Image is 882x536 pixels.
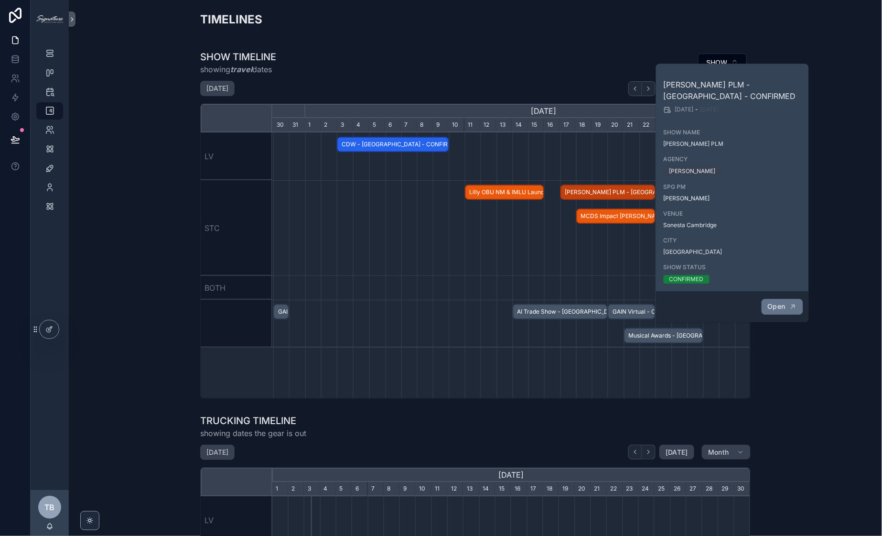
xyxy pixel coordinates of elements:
[544,118,559,132] div: 16
[448,118,464,132] div: 10
[384,482,399,496] div: 8
[230,65,252,74] em: travel
[45,502,55,513] span: TB
[664,155,801,163] span: AGENCY
[320,482,336,496] div: 4
[431,482,447,496] div: 11
[591,482,606,496] div: 21
[273,304,289,320] div: GAIN Virtual - CONFIRMED
[664,263,801,271] span: SHOW STATUS
[352,482,367,496] div: 6
[514,304,607,320] span: AI Trade Show - [GEOGRAPHIC_DATA] - HOLD
[575,482,591,496] div: 20
[560,185,656,200] div: Madrigal PLM - Boston - CONFIRMED
[734,482,750,496] div: 30
[625,328,702,344] span: Musical Awards - [GEOGRAPHIC_DATA] - HOLD
[200,427,306,439] span: showing dates the gear is out
[664,79,801,102] h2: [PERSON_NAME] PLM - [GEOGRAPHIC_DATA] - CONFIRMED
[337,137,449,153] div: CDW - Las Vegas - CONFIRMED
[609,304,655,320] span: GAIN Virtual - CONFIRMED
[31,38,69,228] div: scrollable content
[561,185,655,200] span: [PERSON_NAME] PLM - [GEOGRAPHIC_DATA] - CONFIRMED
[368,482,384,496] div: 7
[400,118,416,132] div: 7
[664,237,801,244] span: CITY
[576,208,656,224] div: MCDS Impact Summitt - Washington, DC - HOLD
[700,106,719,113] span: [DATE]
[670,482,686,496] div: 26
[321,118,337,132] div: 2
[463,482,479,496] div: 13
[606,482,622,496] div: 22
[465,185,544,200] div: Lilly OBU NM & IMLU Launch - CONFIRMED
[200,64,276,75] span: showing dates
[512,118,527,132] div: 14
[336,482,352,496] div: 5
[464,118,480,132] div: 11
[415,482,431,496] div: 10
[664,140,801,148] span: [PERSON_NAME] PLM
[702,445,751,460] button: Month
[36,15,63,23] img: App logo
[577,208,655,224] span: MCDS Impact [PERSON_NAME][US_STATE][GEOGRAPHIC_DATA] - HOLD
[654,482,670,496] div: 25
[761,299,803,315] a: Open
[698,54,747,72] button: Select Button
[288,482,304,496] div: 2
[527,482,543,496] div: 17
[206,448,228,457] h2: [DATE]
[337,118,353,132] div: 3
[623,482,638,496] div: 23
[708,448,729,457] span: Month
[664,183,801,191] span: SPG PM
[623,118,639,132] div: 21
[750,482,765,496] div: 1
[200,50,276,64] h1: SHOW TIMELINE
[289,118,304,132] div: 31
[417,118,432,132] div: 8
[201,132,272,180] div: LV
[201,180,272,276] div: STC
[511,482,527,496] div: 16
[655,118,671,132] div: 23
[432,118,448,132] div: 9
[664,129,801,136] span: SHOW NAME
[304,482,320,496] div: 3
[659,445,694,460] button: [DATE]
[669,167,716,175] div: [PERSON_NAME]
[559,118,575,132] div: 17
[200,414,306,427] h1: TRUCKING TIMELINE
[273,118,289,132] div: 30
[466,185,543,200] span: Lilly OBU NM & IMLU Launch - CONFIRMED
[696,106,699,113] span: -
[496,118,512,132] div: 13
[664,210,801,218] span: VENUE
[559,482,574,496] div: 19
[624,328,703,344] div: Musical Awards - St. Louis - HOLD
[543,482,559,496] div: 18
[369,118,385,132] div: 5
[686,482,702,496] div: 27
[447,482,463,496] div: 12
[592,118,607,132] div: 19
[664,195,710,202] a: [PERSON_NAME]
[607,118,623,132] div: 20
[528,118,544,132] div: 15
[706,58,727,67] span: SHOW
[639,118,655,132] div: 22
[513,304,608,320] div: AI Trade Show - Denver - HOLD
[353,118,369,132] div: 4
[608,304,656,320] div: GAIN Virtual - CONFIRMED
[206,84,228,93] h2: [DATE]
[399,482,415,496] div: 9
[274,304,288,320] span: GAIN Virtual - CONFIRMED
[479,482,495,496] div: 14
[664,248,801,256] span: [GEOGRAPHIC_DATA]
[702,482,718,496] div: 28
[495,482,511,496] div: 15
[338,137,448,153] span: CDW - [GEOGRAPHIC_DATA] - CONFIRMED
[200,11,262,27] h2: TIMELINES
[304,104,782,118] div: [DATE]
[664,221,801,229] span: Sonesta Cambridge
